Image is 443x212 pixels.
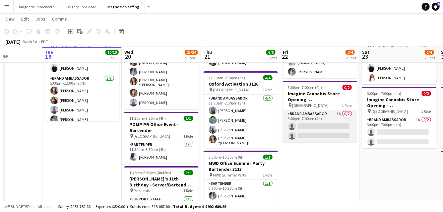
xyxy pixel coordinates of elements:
[11,204,30,209] span: Budgeted
[124,46,199,109] app-card-role: Brand Ambassador5/511:00am-2:00pm (3h)[PERSON_NAME][PERSON_NAME][PERSON_NAME] “[PERSON_NAME]” [PE...
[41,39,48,44] div: EDT
[60,0,102,13] button: Calgary Job Board
[422,91,431,96] span: 0/2
[425,55,435,60] div: 2 Jobs
[204,49,212,55] span: Thu
[124,176,199,188] h3: [PERSON_NAME]'s 11th Birthday - Server/Bartender 3104
[130,116,166,121] span: 11:30am-3:30pm (4h)
[102,0,145,13] button: Magnetic Staffing
[372,109,408,114] span: [GEOGRAPHIC_DATA]
[263,155,273,160] span: 1/1
[185,50,198,55] span: 23/24
[362,52,436,84] app-card-role: Brand Ambassador2/27:00am-5:00pm (10h)[PERSON_NAME][PERSON_NAME]
[45,75,119,136] app-card-role: Brand Ambassador5/55:00pm-12:00am (7h)[PERSON_NAME][PERSON_NAME][PERSON_NAME][PERSON_NAME]
[124,49,133,55] span: Wed
[21,16,29,22] span: Edit
[204,180,278,202] app-card-role: Bartender1/12:30pm-10:30pm (8h)[PERSON_NAME]
[263,87,273,92] span: 1 Role
[22,39,38,44] span: Week 34
[124,121,199,133] h3: POMP PR Office Event - Bartender
[123,53,133,60] span: 20
[421,109,431,114] span: 1 Role
[362,87,436,148] app-job-card: 3:00pm-7:00pm (4h)0/2Imagine Cannabis Store Opening - [GEOGRAPHIC_DATA] [GEOGRAPHIC_DATA]1 RoleBr...
[45,52,119,75] app-card-role: Team Lead1/13:00pm-12:30am (9h30m)[PERSON_NAME]
[52,16,67,22] span: Comms
[432,3,440,11] a: 5
[204,71,278,148] app-job-card: 11:30am-2:30pm (3h)4/4Oxford Activation 3126 [GEOGRAPHIC_DATA]1 RoleBrand Ambassador4/411:30am-2:...
[263,75,273,80] span: 4/4
[19,15,32,23] a: Edit
[267,55,277,60] div: 3 Jobs
[106,55,118,60] div: 1 Job
[105,50,119,55] span: 10/10
[288,85,322,90] span: 3:00pm-7:00pm (4h)
[283,49,288,55] span: Fri
[362,116,436,148] app-card-role: Brand Ambassador1A0/23:00pm-7:00pm (4h)
[45,49,53,55] span: Tue
[367,91,402,96] span: 3:00pm-7:00pm (4h)
[36,204,52,209] span: All jobs
[14,0,60,13] button: Magnetic Photobooth
[343,85,352,90] span: 0/2
[204,81,278,87] h3: Oxford Activation 3126
[209,155,245,160] span: 2:30pm-10:30pm (8h)
[213,87,250,92] span: [GEOGRAPHIC_DATA]
[213,173,247,177] span: MWD Summer Party
[263,173,273,177] span: 1 Role
[58,204,226,209] div: Salary $963 782.66 + Expenses $820.00 + Subsistence $28 087.00 =
[292,103,329,108] span: [GEOGRAPHIC_DATA]
[204,95,278,148] app-card-role: Brand Ambassador4/411:30am-2:30pm (3h)[PERSON_NAME][PERSON_NAME][PERSON_NAME][PERSON_NAME] “[PERS...
[425,50,434,55] span: 2/4
[5,38,21,45] div: [DATE]
[130,170,171,175] span: 1:45pm-6:30pm (4h45m)
[283,110,357,142] app-card-role: Brand Ambassador1A0/23:00pm-7:00pm (4h)
[203,53,212,60] span: 21
[134,134,170,139] span: [GEOGRAPHIC_DATA]
[124,141,199,164] app-card-role: Bartender1/111:30am-3:30pm (4h)[PERSON_NAME]
[3,15,17,23] a: View
[33,15,48,23] a: Jobs
[184,170,193,175] span: 1/1
[437,2,440,6] span: 5
[209,75,245,80] span: 11:30am-2:30pm (3h)
[346,50,355,55] span: 2/4
[49,15,70,23] a: Comms
[204,151,278,202] app-job-card: 2:30pm-10:30pm (8h)1/1MWD Office Summer Party Bartender 3113 MWD Summer Party1 RoleBartender1/12:...
[124,23,199,109] app-job-card: 11:00am-2:00pm (3h)5/5Oxford Activation 3124 Winter Garden1 RoleBrand Ambassador5/511:00am-2:00pm...
[44,53,53,60] span: 19
[185,55,198,60] div: 5 Jobs
[282,53,288,60] span: 22
[3,203,31,210] button: Budgeted
[45,23,119,121] app-job-card: 3:00pm-12:30am (9h30m) (Wed)10/10Neutrogena Concert Series 2943 [GEOGRAPHIC_DATA]3 RolesTeam Lead...
[361,53,369,60] span: 23
[184,116,193,121] span: 1/1
[134,188,153,193] span: Residential
[35,16,45,22] span: Jobs
[204,160,278,172] h3: MWD Office Summer Party Bartender 3113
[283,91,357,103] h3: Imagine Cannabis Store Opening - [GEOGRAPHIC_DATA]
[342,103,352,108] span: 1 Role
[5,16,15,22] span: View
[266,50,276,55] span: 6/6
[362,97,436,108] h3: Imagine Cannabis Store Opening - [GEOGRAPHIC_DATA]
[362,49,369,55] span: Sat
[346,55,356,60] div: 2 Jobs
[283,81,357,142] app-job-card: 3:00pm-7:00pm (4h)0/2Imagine Cannabis Store Opening - [GEOGRAPHIC_DATA] [GEOGRAPHIC_DATA]1 RoleBr...
[124,112,199,164] app-job-card: 11:30am-3:30pm (4h)1/1POMP PR Office Event - Bartender [GEOGRAPHIC_DATA]1 RoleBartender1/111:30am...
[184,134,193,139] span: 1 Role
[173,204,226,209] span: Total Budgeted $992 689.66
[184,188,193,193] span: 1 Role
